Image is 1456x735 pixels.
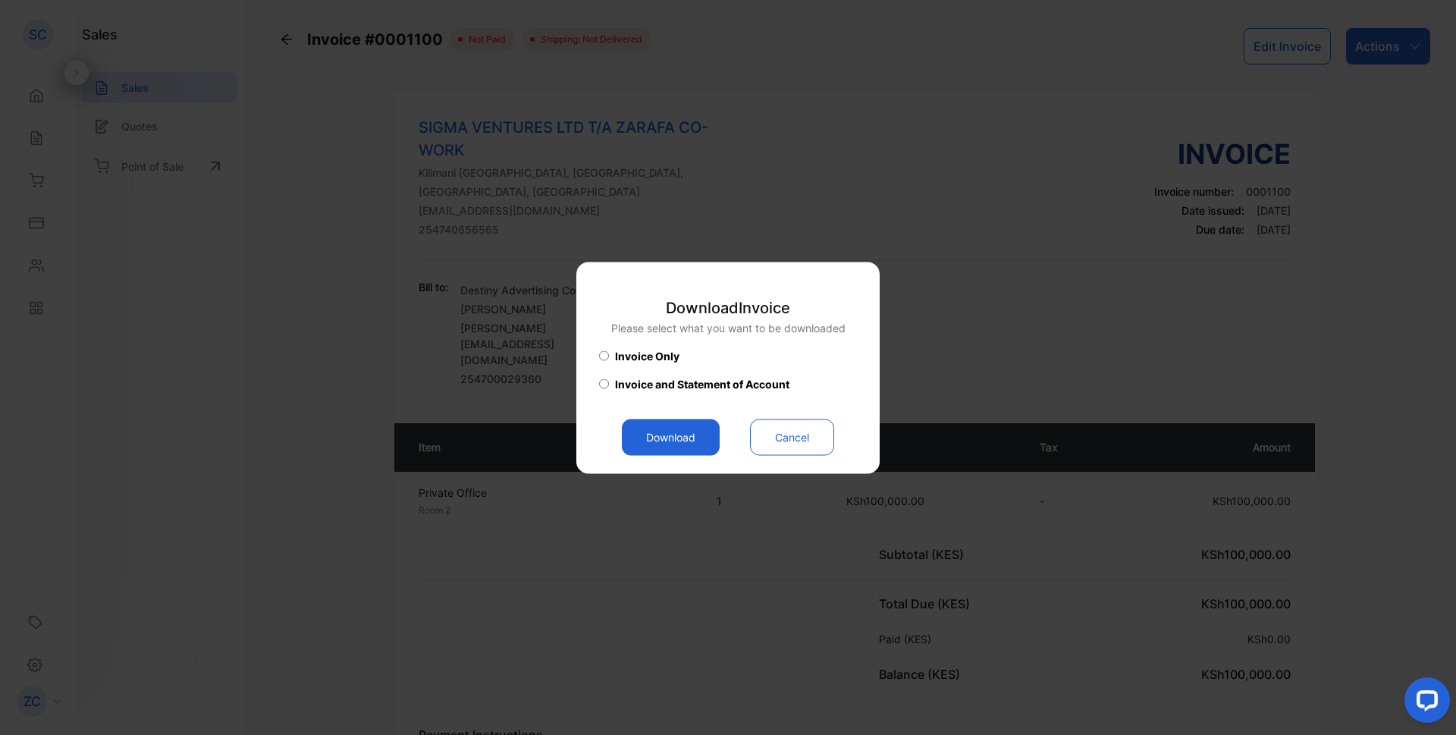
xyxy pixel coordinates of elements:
[611,296,846,319] p: Download Invoice
[611,319,846,335] p: Please select what you want to be downloaded
[615,375,789,391] span: Invoice and Statement of Account
[1392,671,1456,735] iframe: LiveChat chat widget
[622,419,720,455] button: Download
[615,347,679,363] span: Invoice Only
[750,419,834,455] button: Cancel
